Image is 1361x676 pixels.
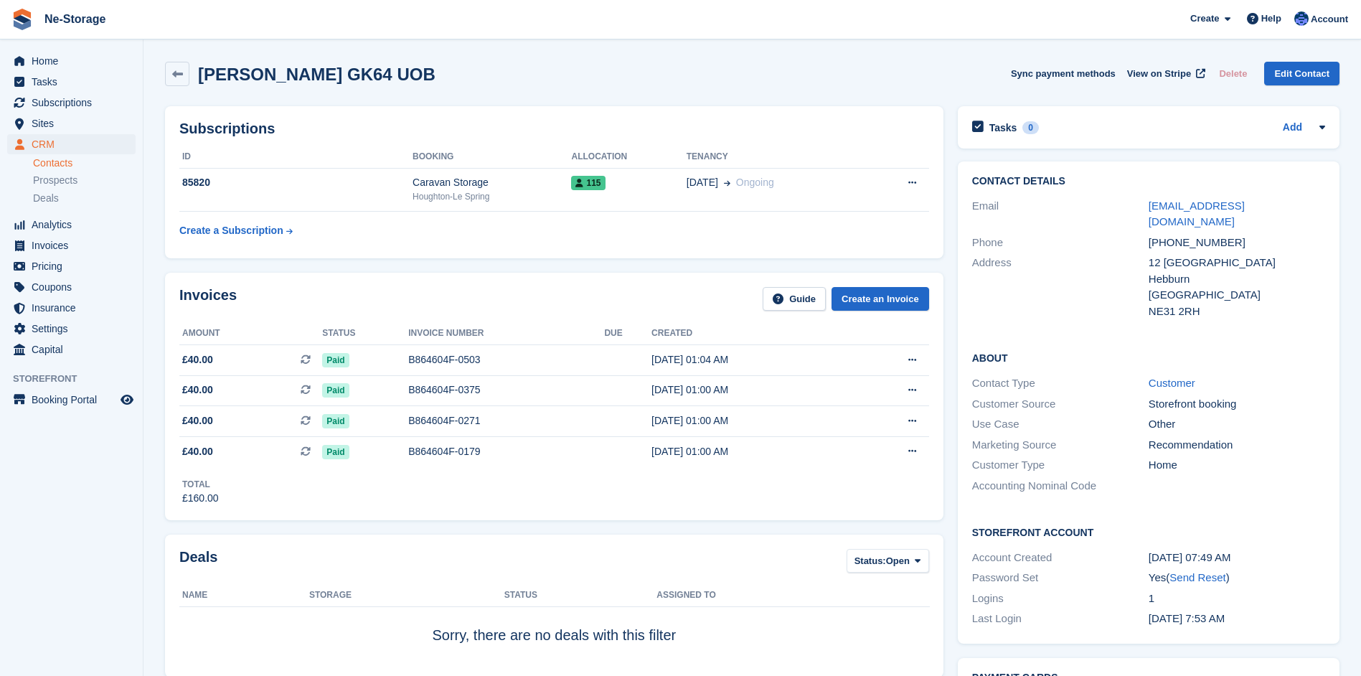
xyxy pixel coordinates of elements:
h2: Invoices [179,287,237,311]
span: Paid [322,414,349,428]
div: Create a Subscription [179,223,283,238]
div: Last Login [972,611,1149,627]
span: Capital [32,339,118,360]
span: Status: [854,554,886,568]
span: View on Stripe [1127,67,1191,81]
div: Recommendation [1149,437,1325,454]
span: ( ) [1166,571,1229,583]
div: NE31 2RH [1149,304,1325,320]
th: Invoice number [408,322,604,345]
a: menu [7,319,136,339]
a: menu [7,93,136,113]
button: Status: Open [847,549,929,573]
span: Analytics [32,215,118,235]
div: Accounting Nominal Code [972,478,1149,494]
div: B864604F-0271 [408,413,604,428]
span: £40.00 [182,413,213,428]
a: menu [7,113,136,133]
span: Sites [32,113,118,133]
div: [DATE] 01:04 AM [651,352,851,367]
a: Edit Contact [1264,62,1339,85]
h2: Contact Details [972,176,1325,187]
span: Coupons [32,277,118,297]
div: [GEOGRAPHIC_DATA] [1149,287,1325,304]
a: Preview store [118,391,136,408]
img: stora-icon-8386f47178a22dfd0bd8f6a31ec36ba5ce8667c1dd55bd0f319d3a0aa187defe.svg [11,9,33,30]
th: Created [651,322,851,345]
div: [DATE] 07:49 AM [1149,550,1325,566]
h2: About [972,350,1325,365]
div: Hebburn [1149,271,1325,288]
div: [PHONE_NUMBER] [1149,235,1325,251]
div: Storefront booking [1149,396,1325,413]
a: menu [7,390,136,410]
th: Amount [179,322,322,345]
th: Status [322,322,408,345]
span: Pricing [32,256,118,276]
span: £40.00 [182,352,213,367]
span: Insurance [32,298,118,318]
a: menu [7,235,136,255]
div: Use Case [972,416,1149,433]
a: menu [7,51,136,71]
div: 12 [GEOGRAPHIC_DATA] [1149,255,1325,271]
h2: [PERSON_NAME] GK64 UOB [198,65,435,84]
a: View on Stripe [1121,62,1208,85]
th: Storage [309,584,504,607]
span: Paid [322,383,349,398]
a: menu [7,134,136,154]
div: Caravan Storage [413,175,571,190]
div: Account Created [972,550,1149,566]
div: Password Set [972,570,1149,586]
span: 115 [571,176,605,190]
th: Tenancy [687,146,867,169]
div: Logins [972,591,1149,607]
th: Assigned to [656,584,928,607]
span: Prospects [33,174,77,187]
th: Due [604,322,651,345]
span: Storefront [13,372,143,386]
span: Open [886,554,910,568]
div: Marketing Source [972,437,1149,454]
th: Booking [413,146,571,169]
th: Name [179,584,309,607]
img: Karol Carter [1294,11,1309,26]
div: Customer Type [972,457,1149,474]
div: Contact Type [972,375,1149,392]
div: B864604F-0375 [408,382,604,398]
span: Tasks [32,72,118,92]
h2: Storefront Account [972,525,1325,539]
th: Status [504,584,657,607]
div: Houghton-Le Spring [413,190,571,203]
a: Contacts [33,156,136,170]
h2: Subscriptions [179,121,929,137]
div: 85820 [179,175,413,190]
div: Yes [1149,570,1325,586]
a: menu [7,339,136,360]
span: Booking Portal [32,390,118,410]
div: [DATE] 01:00 AM [651,413,851,428]
span: Invoices [32,235,118,255]
th: ID [179,146,413,169]
span: £40.00 [182,444,213,459]
a: [EMAIL_ADDRESS][DOMAIN_NAME] [1149,199,1245,228]
h2: Deals [179,549,217,576]
span: Help [1261,11,1281,26]
button: Delete [1213,62,1253,85]
div: Address [972,255,1149,319]
div: B864604F-0179 [408,444,604,459]
span: Sorry, there are no deals with this filter [432,627,676,643]
div: 1 [1149,591,1325,607]
a: menu [7,72,136,92]
div: [DATE] 01:00 AM [651,444,851,459]
span: Home [32,51,118,71]
div: £160.00 [182,491,219,506]
a: menu [7,298,136,318]
a: Add [1283,120,1302,136]
div: Total [182,478,219,491]
div: [DATE] 01:00 AM [651,382,851,398]
div: 0 [1022,121,1039,134]
span: Deals [33,192,59,205]
span: [DATE] [687,175,718,190]
a: Send Reset [1169,571,1225,583]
